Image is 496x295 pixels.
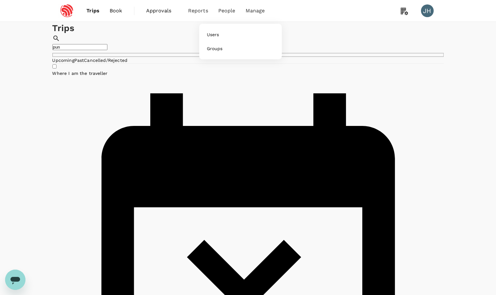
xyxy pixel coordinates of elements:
span: Approvals [146,7,178,15]
a: Cancelled/Rejected [84,58,127,63]
span: Reports [188,7,208,15]
div: JH [421,4,434,17]
a: Past [74,58,84,63]
input: Where I am the traveller [52,64,57,69]
img: Espressif Systems Singapore Pte Ltd [52,4,82,18]
span: People [218,7,235,15]
a: Groups [203,42,278,56]
h1: Trips [52,22,444,35]
a: Users [203,28,278,42]
input: Search by travellers, trips, or destination, label, team [52,44,107,50]
h6: Where I am the traveller [52,70,444,77]
span: Manage [246,7,265,15]
span: Users [207,31,219,38]
iframe: Button to launch messaging window [5,270,25,290]
span: Groups [207,45,223,52]
span: Book [110,7,122,15]
span: Trips [86,7,99,15]
a: Upcoming [52,58,74,63]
